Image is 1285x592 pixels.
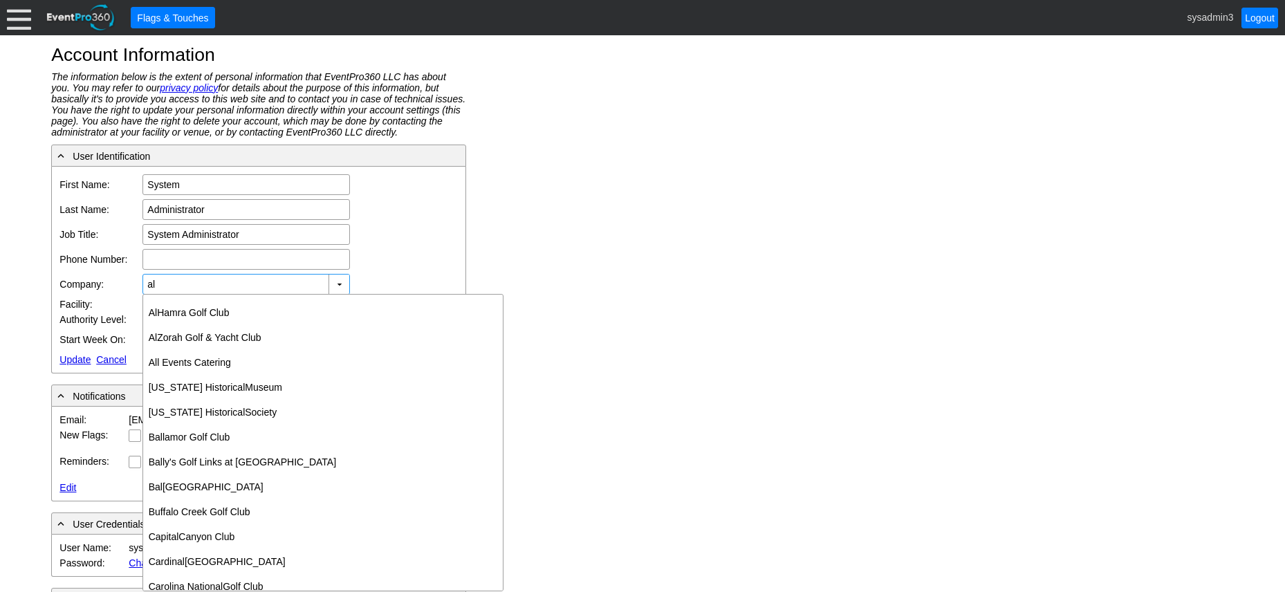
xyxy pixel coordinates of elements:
[143,524,503,549] div: Capit Canyon Club
[143,549,503,574] div: Cardin [GEOGRAPHIC_DATA]
[143,474,503,499] div: B [GEOGRAPHIC_DATA]
[57,222,140,247] td: Job Title:
[51,71,466,138] div: The information below is the extent of personal information that EventPro360 LLC has about you. Y...
[1187,11,1234,22] span: sysadmin3
[142,294,504,591] div: dijit_form_FilteringSelect_4_popup
[57,297,140,312] td: Facility:
[155,456,163,468] span: al
[177,556,185,567] span: al
[127,540,459,555] td: sysadmin3
[143,499,503,524] div: Buff o Creek Golf Club
[59,354,91,365] a: Update
[171,531,178,542] span: al
[57,272,140,297] td: Company:
[129,414,293,425] div: [EMAIL_ADDRESS][DOMAIN_NAME]
[143,300,503,325] div: Hamra Golf Club
[51,46,1233,64] h1: Account Information
[57,454,127,480] td: Reminders:
[149,332,157,343] span: Al
[73,391,125,402] span: Notifications
[143,425,503,450] div: B lamor Golf Club
[134,10,211,25] span: Flags & Touches
[155,481,163,492] span: al
[134,11,211,25] span: Flags & Touches
[129,557,207,568] a: Change Password
[143,375,503,400] div: [US_STATE] Historic Museum
[55,148,463,163] div: User Identification
[57,555,127,571] td: Password:
[7,6,31,30] div: Menu: Click or 'Crtl+M' to toggle menu open/close
[57,412,127,427] td: Email:
[143,400,503,425] div: [US_STATE] Historic Society
[237,407,245,418] span: al
[45,2,117,33] img: EventPro360
[237,382,245,393] span: al
[57,197,140,222] td: Last Name:
[149,307,157,318] span: Al
[57,172,140,197] td: First Name:
[57,327,140,352] td: Start Week On:
[165,506,173,517] span: al
[57,540,127,555] td: User Name:
[143,450,503,474] div: B ly's Golf Links at [GEOGRAPHIC_DATA]
[57,312,140,327] td: Authority Level:
[143,350,503,375] div: l Events Catering
[57,247,140,272] td: Phone Number:
[59,482,76,493] a: Edit
[73,151,150,162] span: User Identification
[73,519,145,530] span: User Credentials
[96,354,127,365] a: Cancel
[215,581,223,592] span: al
[143,325,503,350] div: Zorah Golf & Yacht Club
[55,516,463,531] div: User Credentials
[1241,8,1278,28] a: Logout
[155,432,163,443] span: al
[149,357,157,368] span: Al
[55,388,463,403] div: Notifications
[160,82,218,93] a: privacy policy
[57,427,127,454] td: New Flags:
